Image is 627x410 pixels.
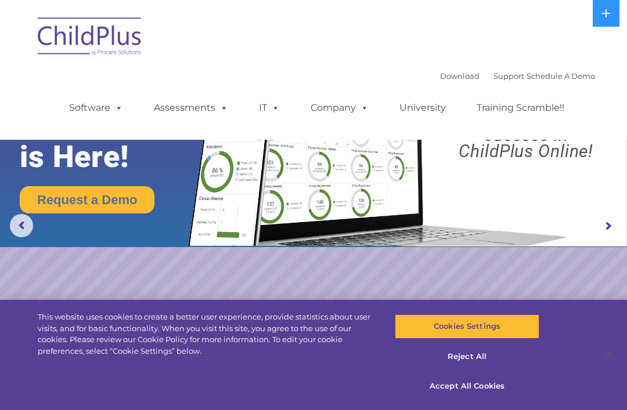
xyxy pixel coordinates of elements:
[395,374,539,398] button: Accept All Cookies
[493,71,524,81] a: Support
[388,96,457,119] a: University
[440,71,480,81] a: Download
[32,9,148,67] img: ChildPlus by Procare Solutions
[20,186,154,213] a: Request a Demo
[247,96,291,119] a: IT
[527,71,595,81] a: Schedule A Demo
[299,96,380,119] a: Company
[440,71,595,81] font: |
[596,341,621,367] button: Close
[395,344,539,369] button: Reject All
[57,96,135,119] a: Software
[142,96,240,119] a: Assessments
[465,96,576,119] a: Training Scramble!!
[38,311,376,357] div: This website uses cookies to create a better user experience, provide statistics about user visit...
[395,314,539,339] button: Cookies Settings
[433,78,619,159] rs-layer: Boost your productivity and streamline your success in ChildPlus Online!
[20,71,220,174] rs-layer: The Future of ChildPlus is Here!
